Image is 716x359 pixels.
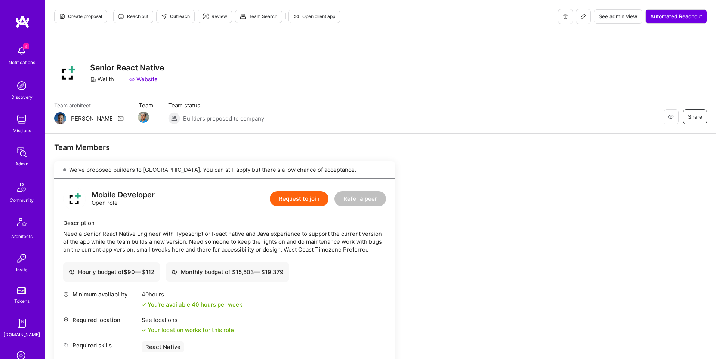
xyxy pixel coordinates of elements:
[63,290,138,298] div: Minimum availability
[203,13,209,19] i: icon Targeter
[138,112,149,123] img: Team Member Avatar
[13,178,31,196] img: Community
[90,76,96,82] i: icon CompanyGray
[63,292,69,297] i: icon Clock
[92,191,155,199] div: Mobile Developer
[54,161,395,179] div: We've proposed builders to [GEOGRAPHIC_DATA]. You can still apply but there's a low chance of acc...
[172,269,177,275] i: icon Cash
[270,191,328,206] button: Request to join
[59,13,65,19] i: icon Proposal
[113,10,153,23] button: Reach out
[240,13,277,20] span: Team Search
[63,230,386,253] div: Need a Senior React Native Engineer with Typescript or React native and Java experience to suppor...
[168,101,264,109] span: Team status
[142,326,234,334] div: Your location works for this role
[168,112,180,124] img: Builders proposed to company
[15,160,28,168] div: Admin
[139,101,153,109] span: Team
[92,191,155,207] div: Open role
[13,127,31,134] div: Missions
[14,78,29,93] img: discovery
[11,93,33,101] div: Discovery
[288,10,340,23] button: Open client app
[63,316,138,324] div: Required location
[142,301,242,308] div: You're available 40 hours per week
[688,113,702,121] span: Share
[16,266,28,274] div: Invite
[599,13,638,20] span: See admin view
[11,232,33,240] div: Architects
[54,10,107,23] button: Create proposal
[15,15,30,28] img: logo
[13,215,31,232] img: Architects
[54,112,66,124] img: Team Architect
[63,317,69,323] i: icon Location
[10,196,34,204] div: Community
[90,63,164,72] h3: Senior React Native
[54,60,81,86] img: Company Logo
[668,114,674,120] i: icon EyeClosed
[118,115,124,121] i: icon Mail
[156,10,195,23] button: Outreach
[161,13,190,20] span: Outreach
[14,145,29,160] img: admin teamwork
[645,9,707,24] button: Automated Reachout
[594,9,642,24] button: See admin view
[203,13,227,20] span: Review
[14,251,29,266] img: Invite
[235,10,282,23] button: Team Search
[14,316,29,331] img: guide book
[63,343,69,348] i: icon Tag
[142,328,146,332] i: icon Check
[69,269,74,275] i: icon Cash
[334,191,386,206] button: Refer a peer
[129,75,158,83] a: Website
[69,268,154,276] div: Hourly budget of $ 90 — $ 112
[14,112,29,127] img: teamwork
[54,101,124,109] span: Team architect
[23,43,29,49] span: 4
[59,13,102,20] span: Create proposal
[69,115,115,122] div: [PERSON_NAME]
[142,316,234,324] div: See locations
[139,111,148,124] a: Team Member Avatar
[198,10,232,23] button: Review
[17,287,26,294] img: tokens
[118,13,148,20] span: Reach out
[63,341,138,349] div: Required skills
[90,75,114,83] div: Wellth
[142,341,184,352] div: React Native
[683,109,707,124] button: Share
[14,43,29,58] img: bell
[172,268,284,276] div: Monthly budget of $ 15,503 — $ 19,379
[293,13,335,20] span: Open client app
[142,302,146,307] i: icon Check
[4,331,40,338] div: [DOMAIN_NAME]
[142,290,242,298] div: 40 hours
[9,58,35,66] div: Notifications
[63,188,86,210] img: logo
[14,297,30,305] div: Tokens
[54,143,395,152] div: Team Members
[650,13,702,20] span: Automated Reachout
[183,115,264,122] span: Builders proposed to company
[63,219,386,227] div: Description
